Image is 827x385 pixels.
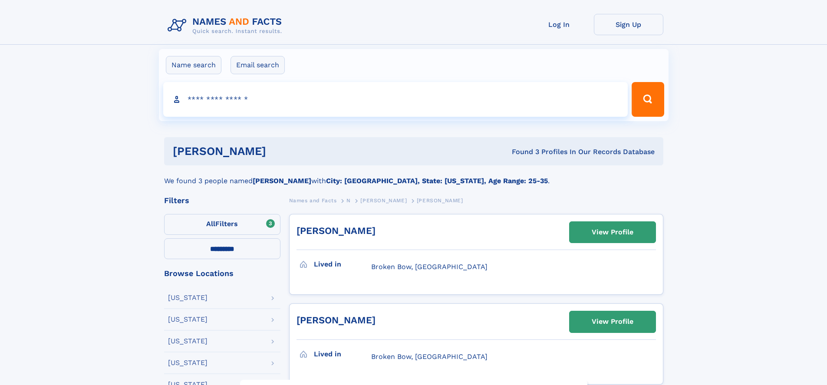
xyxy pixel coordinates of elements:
[371,263,488,271] span: Broken Bow, [GEOGRAPHIC_DATA]
[163,82,628,117] input: search input
[570,222,656,243] a: View Profile
[164,214,280,235] label: Filters
[417,197,463,204] span: [PERSON_NAME]
[231,56,285,74] label: Email search
[297,225,376,236] a: [PERSON_NAME]
[389,147,655,157] div: Found 3 Profiles In Our Records Database
[314,347,371,362] h3: Lived in
[168,294,208,301] div: [US_STATE]
[326,177,548,185] b: City: [GEOGRAPHIC_DATA], State: [US_STATE], Age Range: 25-35
[346,195,351,206] a: N
[592,312,633,332] div: View Profile
[360,197,407,204] span: [PERSON_NAME]
[168,338,208,345] div: [US_STATE]
[164,14,289,37] img: Logo Names and Facts
[168,359,208,366] div: [US_STATE]
[164,197,280,204] div: Filters
[314,257,371,272] h3: Lived in
[570,311,656,332] a: View Profile
[524,14,594,35] a: Log In
[173,146,389,157] h1: [PERSON_NAME]
[297,315,376,326] a: [PERSON_NAME]
[592,222,633,242] div: View Profile
[360,195,407,206] a: [PERSON_NAME]
[594,14,663,35] a: Sign Up
[632,82,664,117] button: Search Button
[346,197,351,204] span: N
[168,316,208,323] div: [US_STATE]
[253,177,311,185] b: [PERSON_NAME]
[164,165,663,186] div: We found 3 people named with .
[289,195,337,206] a: Names and Facts
[166,56,221,74] label: Name search
[371,352,488,361] span: Broken Bow, [GEOGRAPHIC_DATA]
[164,270,280,277] div: Browse Locations
[206,220,215,228] span: All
